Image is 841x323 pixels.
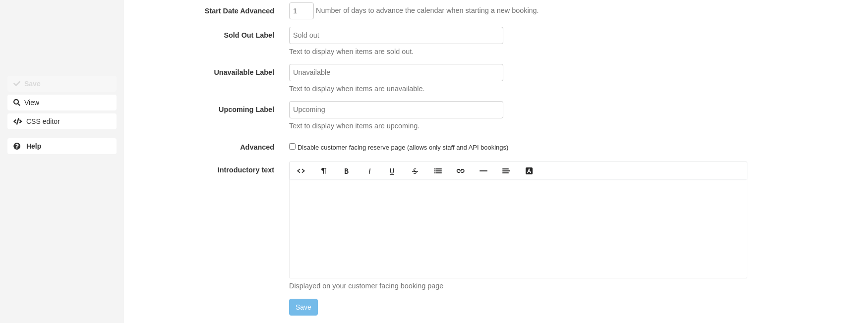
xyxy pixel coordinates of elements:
[124,139,282,153] label: Advanced
[404,162,426,179] a: Strikethrough
[289,64,503,81] input: Unavailable
[7,76,117,92] button: Save
[26,142,41,150] b: Help
[7,113,117,129] a: CSS editor
[282,84,740,94] p: Text to display when items are unavailable.
[312,162,335,179] a: Format
[298,144,508,151] label: Disable customer facing reserve page (allows only staff and API bookings)
[124,2,282,16] label: Start Date Advanced
[24,80,41,88] b: Save
[282,121,740,131] p: Text to display when items are upcoming.
[290,162,312,179] a: HTML
[282,47,740,57] p: Text to display when items are sold out.
[316,5,539,16] p: Number of days to advance the calendar when starting a new booking.
[7,95,117,110] a: View
[472,162,495,179] a: Line
[124,64,282,78] label: Unavailable Label
[495,162,518,179] a: Align
[7,138,117,154] a: Help
[289,281,443,291] p: Displayed on your customer facing booking page
[426,162,449,179] a: Lists
[289,27,503,44] input: Sold out
[335,162,358,179] a: Bold
[124,27,282,41] label: Sold Out Label
[124,101,282,115] label: Upcoming Label
[358,162,381,179] a: Italic
[289,299,318,316] button: Save
[124,161,282,175] label: Introductory text
[449,162,472,179] a: Link
[518,162,541,179] a: Text Color
[381,162,404,179] a: Underline
[289,101,503,118] input: Upcoming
